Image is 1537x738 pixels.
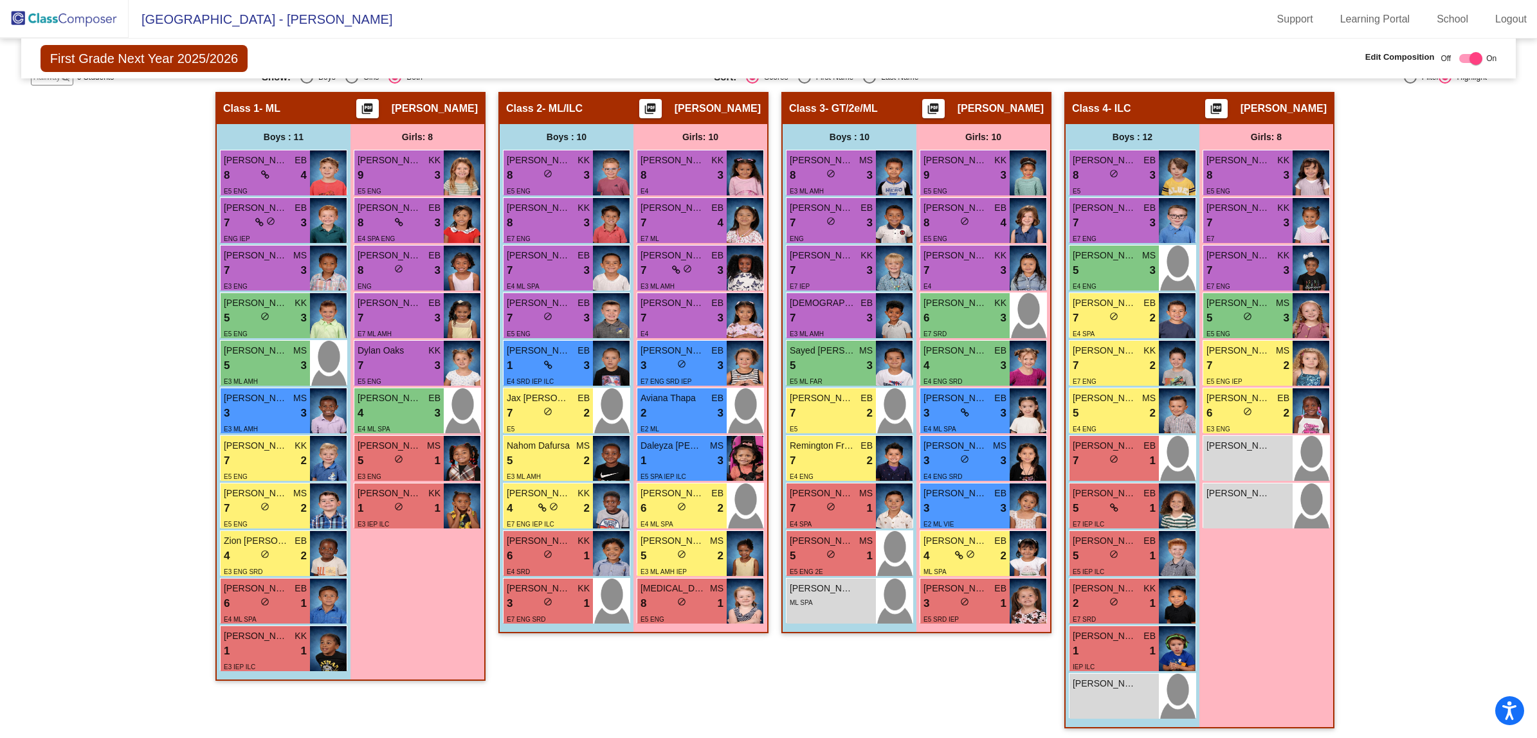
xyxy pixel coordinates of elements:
button: Print Students Details [639,99,662,118]
span: 7 [790,310,796,327]
span: E5 ENG [507,330,531,337]
span: E5 ENG [358,188,381,195]
span: 3 [584,215,590,231]
span: [PERSON_NAME] [641,201,705,215]
span: KK [295,439,307,453]
span: [PERSON_NAME] [1073,154,1137,167]
span: 7 [1206,357,1212,374]
span: EB [711,201,723,215]
span: KK [578,201,590,215]
span: - GT/2e/ML [825,102,878,115]
div: Girls: 10 [633,124,767,150]
span: 3 [224,405,230,422]
span: 7 [1073,215,1078,231]
span: 7 [923,262,929,279]
span: E7 ML AMH [358,330,392,337]
span: 7 [507,310,513,327]
span: 2 [1150,405,1156,422]
span: [PERSON_NAME] [641,154,705,167]
span: 5 [1206,310,1212,327]
span: 8 [790,167,796,184]
span: 3 [301,262,307,279]
div: Boys : 12 [1066,124,1199,150]
span: [PERSON_NAME] [224,392,288,405]
span: [PERSON_NAME] [641,249,705,262]
span: 4 [301,167,307,184]
span: 7 [1206,215,1212,231]
span: do_not_disturb_alt [683,264,692,273]
span: [PERSON_NAME] [923,154,988,167]
span: ENG IEP [224,235,250,242]
span: Aviana Thapa [641,392,705,405]
span: 4 [358,405,363,422]
span: [PERSON_NAME] [675,102,761,115]
span: MS [427,439,441,453]
span: KK [1277,154,1289,167]
span: E5 ENG [1206,330,1230,337]
span: do_not_disturb_alt [543,169,552,178]
span: E5 ENG [224,188,248,195]
span: E5 ENG [507,188,531,195]
span: First Grade Next Year 2025/2026 [41,45,248,72]
span: EB [578,344,590,357]
span: E7 ENG [507,235,531,242]
span: 3 [435,405,441,422]
span: 3 [435,167,441,184]
span: [PERSON_NAME] [224,344,288,357]
span: [PERSON_NAME] [790,392,854,405]
span: EB [1277,392,1289,405]
span: EB [711,392,723,405]
span: [PERSON_NAME] [1206,392,1271,405]
span: MS [293,344,307,357]
span: EB [428,296,441,310]
span: MS [1142,392,1156,405]
span: E4 ENG SRD [923,378,963,385]
span: EB [1143,201,1156,215]
span: EB [711,296,723,310]
span: E3 ENG [1206,426,1230,433]
span: 3 [867,167,873,184]
span: EB [578,249,590,262]
span: 6 [923,310,929,327]
span: 3 [867,215,873,231]
span: EB [711,344,723,357]
span: [PERSON_NAME] [1073,296,1137,310]
span: 3 [718,357,723,374]
span: E3 ML AMH [224,378,258,385]
span: [PERSON_NAME] [PERSON_NAME] [790,249,854,262]
span: do_not_disturb_alt [543,312,552,321]
span: MS [859,344,873,357]
span: [PERSON_NAME] [224,249,288,262]
span: 6 [1206,405,1212,422]
span: E4 [641,188,648,195]
span: Class 1 [223,102,259,115]
span: EB [711,249,723,262]
span: 7 [1073,357,1078,374]
span: [PERSON_NAME] [358,249,422,262]
span: Off [1441,53,1451,64]
span: [PERSON_NAME] [358,154,422,167]
span: 5 [224,310,230,327]
div: Girls: 8 [1199,124,1333,150]
span: 3 [1284,215,1289,231]
span: 3 [584,167,590,184]
span: 2 [1284,405,1289,422]
mat-icon: picture_as_pdf [1208,102,1224,120]
span: [PERSON_NAME] [1073,392,1137,405]
span: 7 [1073,310,1078,327]
span: KK [1277,249,1289,262]
span: 7 [790,405,796,422]
span: do_not_disturb_alt [260,312,269,321]
span: E7 ENG [1073,235,1096,242]
span: 8 [224,167,230,184]
span: 2 [1284,357,1289,374]
span: E5 [1073,188,1080,195]
button: Print Students Details [1205,99,1228,118]
span: E3 ML AMH [790,188,824,195]
span: [PERSON_NAME] [923,296,988,310]
span: Class 3 [789,102,825,115]
span: [PERSON_NAME] [1206,296,1271,310]
span: 3 [1284,310,1289,327]
span: E3 ENG [224,283,248,290]
span: 3 [1001,405,1006,422]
